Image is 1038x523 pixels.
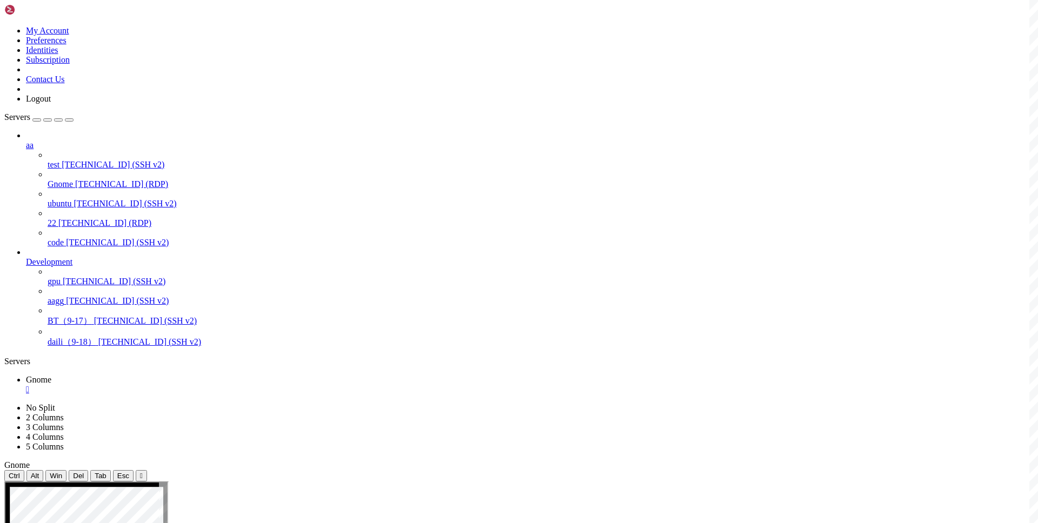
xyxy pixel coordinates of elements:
[26,94,51,103] a: Logout
[66,238,169,247] span: [TECHNICAL_ID] (SSH v2)
[48,189,1034,209] li: ubuntu [TECHNICAL_ID] (SSH v2)
[26,403,55,412] a: No Split
[48,267,1034,286] li: gpu [TECHNICAL_ID] (SSH v2)
[26,75,65,84] a: Contact Us
[26,257,1034,267] a: Development
[4,112,74,122] a: Servers
[26,140,34,150] span: aa
[48,170,1034,189] li: Gnome [TECHNICAL_ID] (RDP)
[4,112,30,122] span: Servers
[58,218,151,227] span: [TECHNICAL_ID] (RDP)
[48,160,59,169] span: test
[74,199,176,208] span: [TECHNICAL_ID] (SSH v2)
[31,472,39,480] span: Alt
[48,199,71,208] span: ubuntu
[117,472,129,480] span: Esc
[26,247,1034,348] li: Development
[9,472,20,480] span: Ctrl
[4,357,1034,366] div: Servers
[26,385,1034,394] a: 
[73,472,84,480] span: Del
[140,472,143,480] div: 
[48,337,1034,348] a: daili（9-18） [TECHNICAL_ID] (SSH v2)
[48,316,92,325] span: BT（9-17）
[26,26,69,35] a: My Account
[26,442,64,451] a: 5 Columns
[26,257,72,266] span: Development
[48,327,1034,348] li: daili（9-18） [TECHNICAL_ID] (SSH v2)
[48,150,1034,170] li: test [TECHNICAL_ID] (SSH v2)
[4,460,30,470] span: Gnome
[113,470,134,481] button: Esc
[62,160,164,169] span: [TECHNICAL_ID] (SSH v2)
[26,375,51,384] span: Gnome
[26,131,1034,247] li: aa
[90,470,111,481] button: Tab
[48,218,56,227] span: 22
[48,238,1034,247] a: code [TECHNICAL_ID] (SSH v2)
[66,296,169,305] span: [TECHNICAL_ID] (SSH v2)
[26,423,64,432] a: 3 Columns
[26,470,44,481] button: Alt
[95,472,107,480] span: Tab
[48,296,1034,306] a: aagg [TECHNICAL_ID] (SSH v2)
[26,55,70,64] a: Subscription
[50,472,62,480] span: Win
[75,179,168,189] span: [TECHNICAL_ID] (RDP)
[48,296,64,305] span: aagg
[48,209,1034,228] li: 22 [TECHNICAL_ID] (RDP)
[69,470,88,481] button: Del
[48,160,1034,170] a: test [TECHNICAL_ID] (SSH v2)
[4,4,66,15] img: Shellngn
[63,277,165,286] span: [TECHNICAL_ID] (SSH v2)
[26,413,64,422] a: 2 Columns
[4,470,24,481] button: Ctrl
[48,286,1034,306] li: aagg [TECHNICAL_ID] (SSH v2)
[26,375,1034,394] a: Gnome
[48,238,64,247] span: code
[26,140,1034,150] a: aa
[48,218,1034,228] a: 22 [TECHNICAL_ID] (RDP)
[48,277,1034,286] a: gpu [TECHNICAL_ID] (SSH v2)
[26,432,64,441] a: 4 Columns
[98,337,201,346] span: [TECHNICAL_ID] (SSH v2)
[48,306,1034,327] li: BT（9-17） [TECHNICAL_ID] (SSH v2)
[94,316,197,325] span: [TECHNICAL_ID] (SSH v2)
[48,179,73,189] span: Gnome
[48,228,1034,247] li: code [TECHNICAL_ID] (SSH v2)
[48,199,1034,209] a: ubuntu [TECHNICAL_ID] (SSH v2)
[48,179,1034,189] a: Gnome [TECHNICAL_ID] (RDP)
[48,337,96,346] span: daili（9-18）
[136,470,147,481] button: 
[26,36,66,45] a: Preferences
[45,470,66,481] button: Win
[48,316,1034,327] a: BT（9-17） [TECHNICAL_ID] (SSH v2)
[26,45,58,55] a: Identities
[48,277,61,286] span: gpu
